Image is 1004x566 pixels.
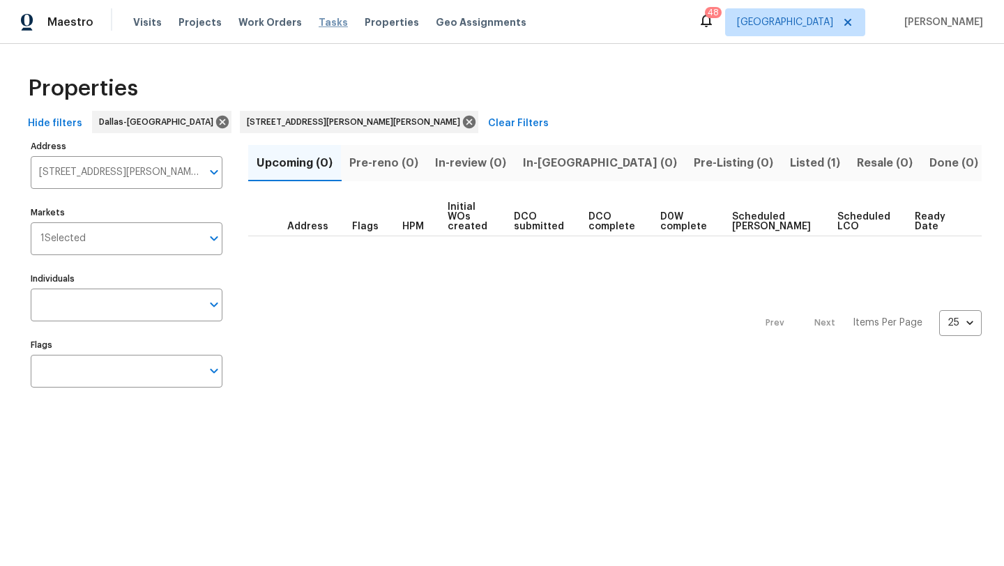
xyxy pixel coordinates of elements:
span: [STREET_ADDRESS][PERSON_NAME][PERSON_NAME] [247,115,466,129]
span: Pre-reno (0) [349,153,418,173]
label: Flags [31,341,222,349]
label: Individuals [31,275,222,283]
span: Done (0) [929,153,978,173]
span: Projects [178,15,222,29]
span: Work Orders [238,15,302,29]
div: [STREET_ADDRESS][PERSON_NAME][PERSON_NAME] [240,111,478,133]
div: 25 [939,305,982,341]
button: Clear Filters [482,111,554,137]
span: [PERSON_NAME] [899,15,983,29]
span: Ready Date [915,212,947,231]
span: 1 Selected [40,233,86,245]
span: Visits [133,15,162,29]
span: HPM [402,222,424,231]
span: Pre-Listing (0) [694,153,773,173]
button: Open [204,295,224,314]
nav: Pagination Navigation [752,245,982,401]
span: Maestro [47,15,93,29]
span: Upcoming (0) [257,153,333,173]
p: Items Per Page [853,316,922,330]
span: Geo Assignments [436,15,526,29]
button: Open [204,361,224,381]
span: Scheduled LCO [837,212,892,231]
span: Tasks [319,17,348,27]
span: Clear Filters [488,115,549,132]
span: Properties [365,15,419,29]
span: D0W complete [660,212,708,231]
span: Listed (1) [790,153,840,173]
span: In-review (0) [435,153,506,173]
span: Address [287,222,328,231]
span: Initial WOs created [448,202,490,231]
span: Flags [352,222,379,231]
div: Dallas-[GEOGRAPHIC_DATA] [92,111,231,133]
span: DCO submitted [514,212,565,231]
span: Hide filters [28,115,82,132]
span: Resale (0) [857,153,913,173]
button: Hide filters [22,111,88,137]
span: Dallas-[GEOGRAPHIC_DATA] [99,115,219,129]
label: Address [31,142,222,151]
span: Scheduled [PERSON_NAME] [732,212,814,231]
span: DCO complete [588,212,637,231]
span: [GEOGRAPHIC_DATA] [737,15,833,29]
label: Markets [31,208,222,217]
span: In-[GEOGRAPHIC_DATA] (0) [523,153,677,173]
button: Open [204,229,224,248]
button: Open [204,162,224,182]
span: Properties [28,82,138,95]
div: 48 [708,6,719,20]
